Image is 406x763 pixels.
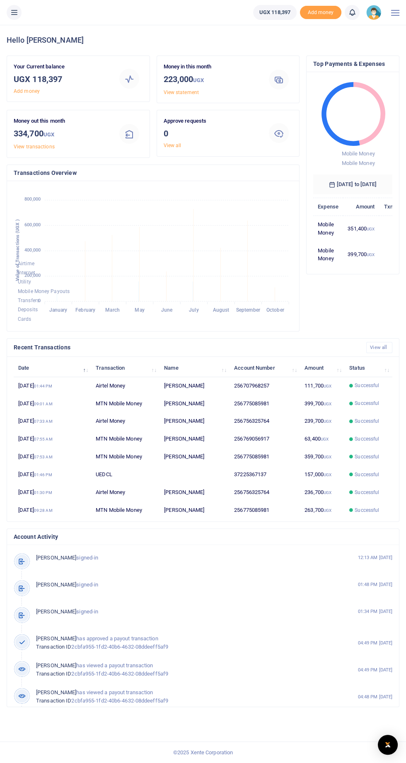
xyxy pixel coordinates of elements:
[213,307,230,313] tspan: August
[366,342,392,353] a: View all
[91,466,159,484] td: UEDCL
[355,506,379,514] span: Successful
[324,384,331,388] small: UGX
[14,448,91,466] td: [DATE]
[355,471,379,478] span: Successful
[367,227,375,231] small: UGX
[36,644,71,650] span: Transaction ID
[324,472,331,477] small: UGX
[36,671,71,677] span: Transaction ID
[36,688,303,706] p: has viewed a payout transaction 2cbfa955-1fd2-40b6-4632-08ddeeff5af9
[159,484,230,501] td: [PERSON_NAME]
[91,412,159,430] td: Airtel Money
[189,307,198,313] tspan: July
[91,484,159,501] td: Airtel Money
[36,608,303,616] p: signed-in
[313,174,392,194] h6: [DATE] to [DATE]
[14,484,91,501] td: [DATE]
[34,419,53,424] small: 07:33 AM
[14,377,91,395] td: [DATE]
[300,6,341,19] span: Add money
[36,581,303,589] p: signed-in
[18,298,39,303] span: Transfers
[34,455,53,459] small: 07:53 AM
[105,307,120,313] tspan: March
[14,117,109,126] p: Money out this month
[14,412,91,430] td: [DATE]
[366,5,381,20] img: profile-user
[159,430,230,448] td: [PERSON_NAME]
[355,382,379,389] span: Successful
[230,412,300,430] td: 256756325764
[91,395,159,412] td: MTN Mobile Money
[358,581,393,588] small: 01:48 PM [DATE]
[34,490,52,495] small: 01:30 PM
[15,219,20,281] text: Value of Transactions (UGX )
[355,489,379,496] span: Successful
[7,36,399,45] h4: Hello [PERSON_NAME]
[343,216,379,241] td: 351,400
[36,698,71,704] span: Transaction ID
[313,198,343,216] th: Expense
[14,73,109,85] h3: UGX 118,397
[159,395,230,412] td: [PERSON_NAME]
[300,484,345,501] td: 236,700
[358,639,393,647] small: 04:49 PM [DATE]
[14,359,91,377] th: Date: activate to sort column descending
[266,307,285,313] tspan: October
[300,359,345,377] th: Amount: activate to sort column ascending
[18,307,38,312] span: Deposits
[230,448,300,466] td: 256775085981
[159,448,230,466] td: [PERSON_NAME]
[14,168,292,177] h4: Transactions Overview
[164,90,199,95] a: View statement
[230,501,300,519] td: 256775085981
[324,508,331,513] small: UGX
[14,466,91,484] td: [DATE]
[36,662,76,669] span: [PERSON_NAME]
[313,59,392,68] h4: Top Payments & Expenses
[345,359,392,377] th: Status: activate to sort column ascending
[300,412,345,430] td: 239,700
[36,635,76,642] span: [PERSON_NAME]
[300,466,345,484] td: 157,000
[91,430,159,448] td: MTN Mobile Money
[358,666,393,673] small: 04:49 PM [DATE]
[343,198,379,216] th: Amount
[259,8,290,17] span: UGX 118,397
[135,307,144,313] tspan: May
[236,307,261,313] tspan: September
[324,455,331,459] small: UGX
[355,453,379,460] span: Successful
[321,437,329,441] small: UGX
[358,693,393,700] small: 04:48 PM [DATE]
[230,466,300,484] td: 37225367137
[24,272,41,278] tspan: 200,000
[36,661,303,679] p: has viewed a payout transaction 2cbfa955-1fd2-40b6-4632-08ddeeff5af9
[34,402,53,406] small: 09:01 AM
[164,127,259,140] h3: 0
[24,196,41,202] tspan: 800,000
[300,430,345,448] td: 63,400
[313,242,343,267] td: Mobile Money
[378,735,398,755] div: Open Intercom Messenger
[379,242,401,267] td: 1
[34,437,53,441] small: 07:55 AM
[14,501,91,519] td: [DATE]
[18,260,34,266] span: Airtime
[14,88,40,94] a: Add money
[18,270,35,276] span: Internet
[14,63,109,71] p: Your Current balance
[24,222,41,227] tspan: 600,000
[230,359,300,377] th: Account Number: activate to sort column ascending
[230,395,300,412] td: 256775085981
[358,608,393,615] small: 01:34 PM [DATE]
[36,554,303,562] p: signed-in
[379,198,401,216] th: Txns
[355,400,379,407] span: Successful
[193,77,204,83] small: UGX
[324,402,331,406] small: UGX
[355,417,379,425] span: Successful
[324,490,331,495] small: UGX
[34,384,52,388] small: 01:44 PM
